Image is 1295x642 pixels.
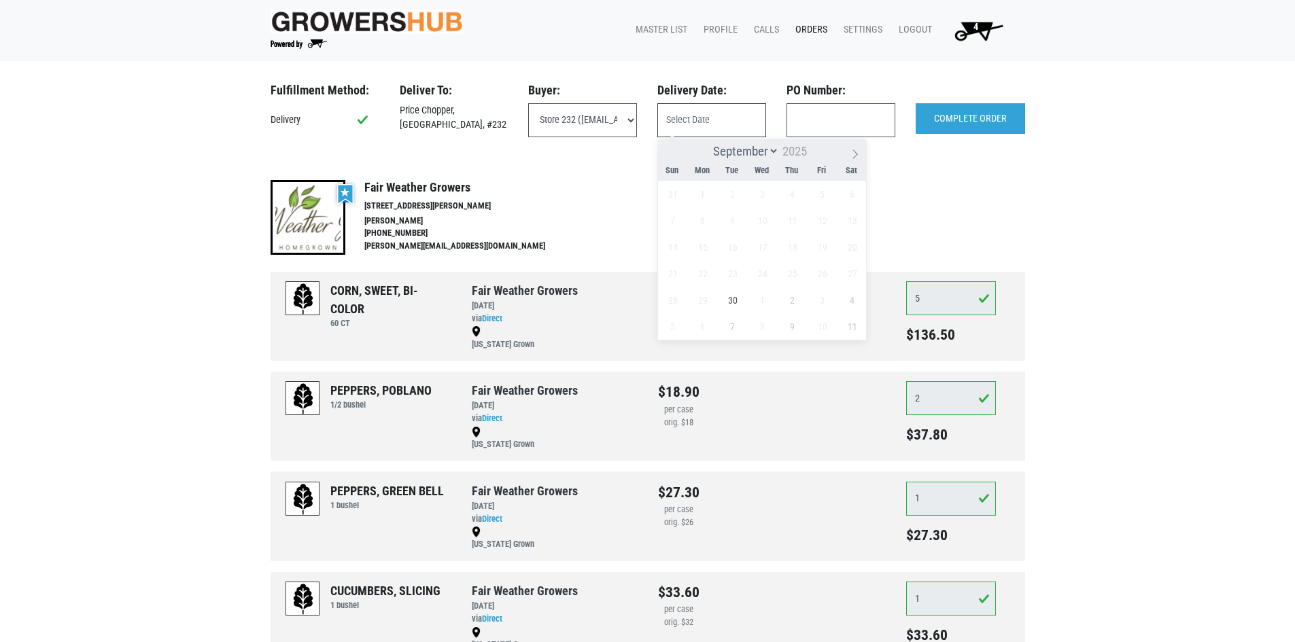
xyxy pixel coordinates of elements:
[689,181,716,207] span: September 1, 2025
[482,413,502,423] a: Direct
[906,426,997,444] h5: $37.80
[779,313,806,340] span: October 9, 2025
[906,582,997,616] input: Qty
[809,181,835,207] span: September 5, 2025
[472,600,638,613] div: [DATE]
[689,207,716,234] span: September 8, 2025
[833,17,888,43] a: Settings
[689,260,716,287] span: September 22, 2025
[657,166,687,175] span: Sun
[948,17,1009,44] img: Cart
[784,17,833,43] a: Orders
[271,180,345,255] img: thumbnail-66b73ed789e5fdb011f67f3ae1eff6c2.png
[839,287,865,313] span: October 4, 2025
[472,326,481,337] img: map_marker-0e94453035b3232a4d21701695807de9.png
[659,207,686,234] span: September 7, 2025
[472,513,638,526] div: via
[286,582,320,616] img: placeholder-variety-43d6402dacf2d531de610a020419775a.svg
[390,103,519,132] div: Price Chopper, [GEOGRAPHIC_DATA], #232
[749,234,776,260] span: September 17, 2025
[271,9,464,34] img: original-fc7597fdc6adbb9d0e2ae620e786d1a2.jpg
[472,283,578,298] a: Fair Weather Growers
[271,83,379,98] h3: Fulfillment Method:
[659,234,686,260] span: September 14, 2025
[719,181,746,207] span: September 2, 2025
[719,234,746,260] span: September 16, 2025
[286,382,320,416] img: placeholder-variety-43d6402dacf2d531de610a020419775a.svg
[749,260,776,287] span: September 24, 2025
[472,313,638,325] div: via
[906,281,997,315] input: Qty
[657,83,766,98] h3: Delivery Date:
[658,516,700,529] div: orig. $26
[286,482,320,516] img: placeholder-variety-43d6402dacf2d531de610a020419775a.svg
[839,313,865,340] span: October 11, 2025
[719,313,746,340] span: October 7, 2025
[749,287,776,313] span: October 1, 2025
[330,482,444,500] div: PEPPERS, GREEN BELL
[689,287,716,313] span: September 29, 2025
[472,300,638,313] div: [DATE]
[749,181,776,207] span: September 3, 2025
[286,282,320,316] img: placeholder-variety-43d6402dacf2d531de610a020419775a.svg
[472,484,578,498] a: Fair Weather Growers
[658,404,700,416] div: per case
[330,582,441,600] div: CUCUMBERS, SLICING
[472,627,481,638] img: map_marker-0e94453035b3232a4d21701695807de9.png
[687,166,717,175] span: Mon
[809,234,835,260] span: September 19, 2025
[717,166,747,175] span: Tue
[839,260,865,287] span: September 27, 2025
[330,381,432,399] div: PEPPERS, POBLANO
[809,207,835,234] span: September 12, 2025
[472,427,481,438] img: map_marker-0e94453035b3232a4d21701695807de9.png
[779,287,806,313] span: October 2, 2025
[719,260,746,287] span: September 23, 2025
[659,260,686,287] span: September 21, 2025
[472,325,638,351] div: [US_STATE] Grown
[689,234,716,260] span: September 15, 2025
[973,21,978,33] span: 4
[472,525,638,551] div: [US_STATE] Grown
[809,313,835,340] span: October 10, 2025
[472,412,638,425] div: via
[906,326,997,344] h5: $136.50
[807,166,837,175] span: Fri
[906,527,997,544] h5: $27.30
[482,613,502,624] a: Direct
[839,234,865,260] span: September 20, 2025
[364,227,574,240] li: [PHONE_NUMBER]
[659,181,686,207] span: August 31, 2025
[330,281,451,318] div: CORN, SWEET, BI-COLOR
[657,103,766,137] input: Select Date
[658,482,700,503] div: $27.30
[330,318,451,328] h6: 60 CT
[719,287,746,313] span: September 30, 2025
[837,166,867,175] span: Sat
[472,500,638,513] div: [DATE]
[916,103,1025,135] input: COMPLETE ORDER
[472,425,638,451] div: [US_STATE] Grown
[659,287,686,313] span: September 28, 2025
[779,207,806,234] span: September 11, 2025
[809,287,835,313] span: October 3, 2025
[779,234,806,260] span: September 18, 2025
[888,17,937,43] a: Logout
[658,503,700,516] div: per case
[330,500,444,510] h6: 1 bushel
[472,527,481,537] img: map_marker-0e94453035b3232a4d21701695807de9.png
[749,207,776,234] span: September 10, 2025
[658,582,700,603] div: $33.60
[364,215,574,228] li: [PERSON_NAME]
[779,181,806,207] span: September 4, 2025
[625,17,693,43] a: Master List
[779,260,806,287] span: September 25, 2025
[787,83,895,98] h3: PO Number:
[743,17,784,43] a: Calls
[749,313,776,340] span: October 8, 2025
[839,181,865,207] span: September 6, 2025
[708,143,780,160] select: Month
[472,383,578,397] a: Fair Weather Growers
[658,416,700,429] div: orig. $18
[689,313,716,340] span: October 6, 2025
